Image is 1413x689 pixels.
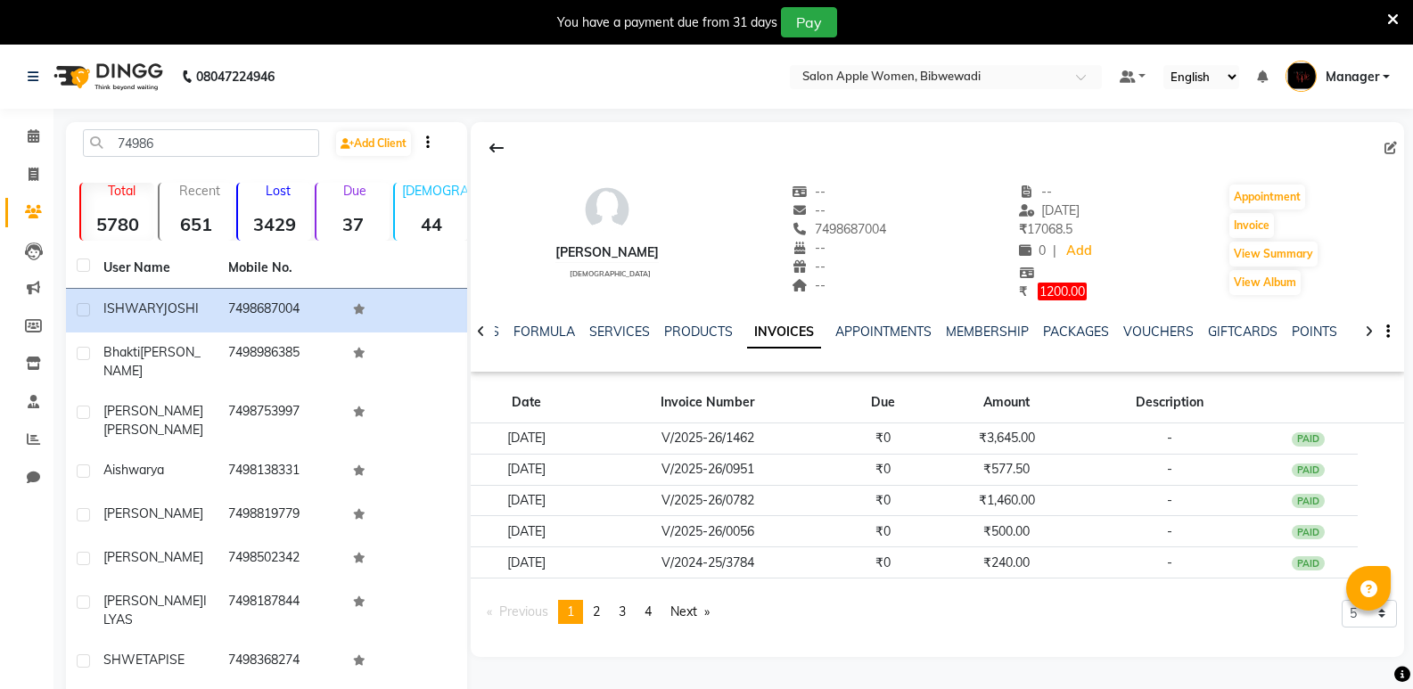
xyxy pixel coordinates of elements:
button: Appointment [1229,185,1305,209]
a: Next [661,600,719,624]
span: [PERSON_NAME] [103,422,203,438]
td: V/2024-25/3784 [582,547,834,578]
td: ₹0 [834,516,932,547]
span: [PERSON_NAME] [103,403,203,419]
a: APPOINTMENTS [835,324,932,340]
img: logo [45,52,168,102]
td: ₹3,645.00 [932,422,1080,454]
span: [PERSON_NAME] [103,505,203,521]
th: Description [1080,382,1259,423]
p: Lost [245,183,311,199]
span: PISE [158,652,185,668]
div: PAID [1292,525,1326,539]
a: SERVICES [589,324,650,340]
a: Add [1064,239,1095,264]
span: aishwarya [103,462,164,478]
a: POINTS [1292,324,1337,340]
span: | [1053,242,1056,260]
img: avatar [580,183,634,236]
span: - [1167,523,1172,539]
span: - [1167,430,1172,446]
td: [DATE] [471,422,582,454]
span: [PERSON_NAME] [103,593,203,609]
button: Invoice [1229,213,1274,238]
button: View Album [1229,270,1301,295]
td: V/2025-26/1462 [582,422,834,454]
a: PRODUCTS [664,324,733,340]
td: ₹500.00 [932,516,1080,547]
td: ₹1,460.00 [932,485,1080,516]
td: V/2025-26/0056 [582,516,834,547]
p: Due [320,183,390,199]
th: Amount [932,382,1080,423]
span: ISHWARY [103,300,163,316]
span: [DEMOGRAPHIC_DATA] [570,269,651,278]
a: INVOICES [747,316,821,349]
strong: 44 [395,213,468,235]
td: 7498138331 [218,450,342,494]
td: ₹577.50 [932,454,1080,485]
span: 7498687004 [792,221,886,237]
td: ₹0 [834,422,932,454]
p: [DEMOGRAPHIC_DATA] [402,183,468,199]
strong: 651 [160,213,233,235]
span: ₹ [1019,283,1027,299]
td: V/2025-26/0782 [582,485,834,516]
td: V/2025-26/0951 [582,454,834,485]
th: Mobile No. [218,248,342,289]
td: ₹0 [834,454,932,485]
b: 08047224946 [196,52,275,102]
span: 1200.00 [1038,283,1087,300]
span: 4 [645,603,652,619]
div: [PERSON_NAME] [555,243,659,262]
span: [PERSON_NAME] [103,549,203,565]
span: -- [792,240,826,256]
div: PAID [1292,463,1326,478]
th: Invoice Number [582,382,834,423]
button: View Summary [1229,242,1318,267]
td: 7498986385 [218,332,342,391]
span: Previous [499,603,548,619]
td: ₹0 [834,547,932,578]
span: [PERSON_NAME] [103,344,201,379]
button: Pay [781,7,837,37]
a: VOUCHERS [1123,324,1194,340]
span: Manager [1326,68,1379,86]
iframe: chat widget [1338,618,1395,671]
span: 0 [1019,242,1046,258]
td: [DATE] [471,516,582,547]
td: ₹0 [834,485,932,516]
th: Due [834,382,932,423]
a: PACKAGES [1043,324,1109,340]
td: 7498368274 [218,640,342,684]
span: SHWETA [103,652,158,668]
span: -- [792,202,826,218]
span: 3 [619,603,626,619]
div: PAID [1292,432,1326,447]
td: 7498687004 [218,289,342,332]
nav: Pagination [478,600,719,624]
div: You have a payment due from 31 days [557,13,777,32]
span: 17068.5 [1019,221,1072,237]
span: -- [792,277,826,293]
td: [DATE] [471,454,582,485]
strong: 3429 [238,213,311,235]
span: ₹ [1019,221,1027,237]
span: - [1167,492,1172,508]
span: - [1167,554,1172,570]
span: 2 [593,603,600,619]
a: MEMBERSHIP [946,324,1029,340]
span: -- [792,258,826,275]
td: [DATE] [471,485,582,516]
th: Date [471,382,582,423]
span: -- [1019,184,1053,200]
img: Manager [1286,61,1317,92]
th: User Name [93,248,218,289]
input: Search by Name/Mobile/Email/Code [83,129,319,157]
strong: 5780 [81,213,154,235]
span: [DATE] [1019,202,1080,218]
span: -- [792,184,826,200]
div: PAID [1292,556,1326,570]
td: 7498753997 [218,391,342,450]
span: Bhakti [103,344,140,360]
